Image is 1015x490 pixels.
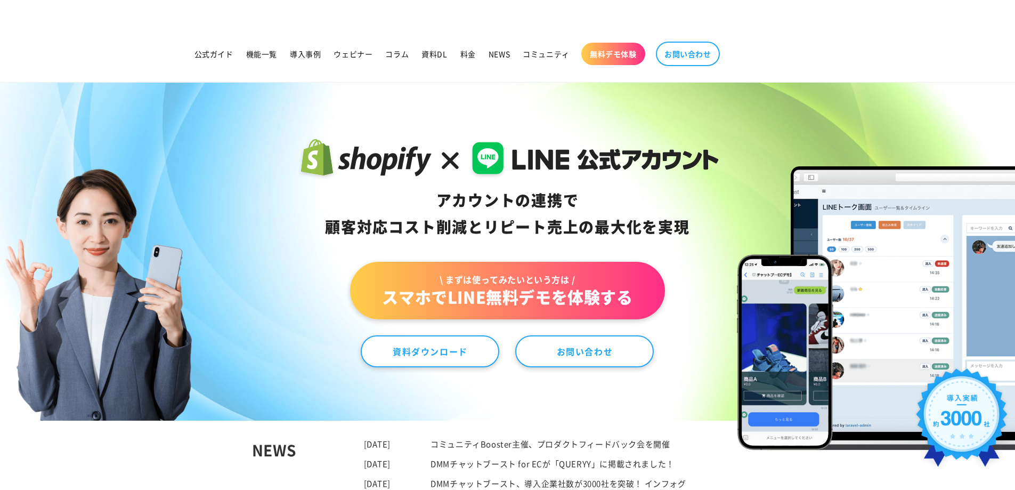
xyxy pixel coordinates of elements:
a: 公式ガイド [188,43,240,65]
a: 導入事例 [283,43,327,65]
span: お問い合わせ [664,49,711,59]
a: 無料デモ体験 [581,43,645,65]
span: コラム [385,49,409,59]
time: [DATE] [364,478,391,489]
img: 導入実績約3000社 [911,364,1013,479]
a: 機能一覧 [240,43,283,65]
span: \ まずは使ってみたいという方は / [382,274,632,285]
span: 導入事例 [290,49,321,59]
span: NEWS [489,49,510,59]
span: 無料デモ体験 [590,49,637,59]
span: 機能一覧 [246,49,277,59]
a: コラム [379,43,415,65]
a: お問い合わせ [656,42,720,66]
span: 料金 [460,49,476,59]
a: DMMチャットブースト for ECが「QUERYY」に掲載されました！ [431,458,675,469]
span: ウェビナー [334,49,372,59]
a: 資料ダウンロード [361,335,499,367]
a: お問い合わせ [515,335,654,367]
div: アカウントの連携で 顧客対応コスト削減と リピート売上の 最大化を実現 [296,187,719,240]
span: コミュニティ [523,49,570,59]
time: [DATE] [364,438,391,449]
span: 資料DL [421,49,447,59]
span: 公式ガイド [194,49,233,59]
a: NEWS [482,43,516,65]
a: コミュニティ [516,43,576,65]
a: 資料DL [415,43,453,65]
a: \ まずは使ってみたいという方は /スマホでLINE無料デモを体験する [350,262,664,319]
time: [DATE] [364,458,391,469]
a: 料金 [454,43,482,65]
a: ウェビナー [327,43,379,65]
a: コミュニティBooster主催、プロダクトフィードバック会を開催 [431,438,670,449]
